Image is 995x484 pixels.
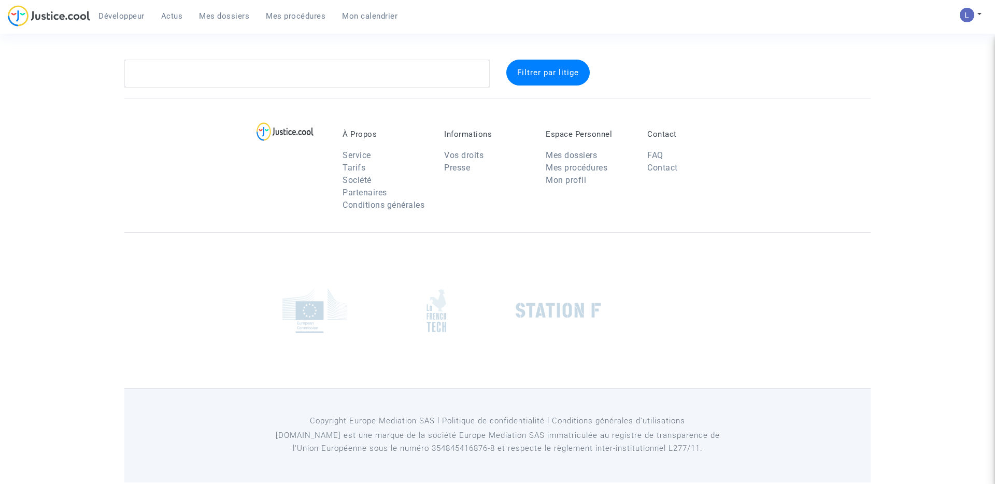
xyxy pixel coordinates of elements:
[516,303,601,318] img: stationf.png
[427,289,446,333] img: french_tech.png
[546,163,607,173] a: Mes procédures
[191,8,258,24] a: Mes dossiers
[266,11,325,21] span: Mes procédures
[960,8,974,22] img: AATXAJzI13CaqkJmx-MOQUbNyDE09GJ9dorwRvFSQZdH=s96-c
[334,8,406,24] a: Mon calendrier
[546,130,632,139] p: Espace Personnel
[153,8,191,24] a: Actus
[343,175,372,185] a: Société
[343,188,387,197] a: Partenaires
[161,11,183,21] span: Actus
[257,122,314,141] img: logo-lg.svg
[262,415,734,428] p: Copyright Europe Mediation SAS l Politique de confidentialité l Conditions générales d’utilisa...
[262,429,734,455] p: [DOMAIN_NAME] est une marque de la société Europe Mediation SAS immatriculée au registre de tr...
[517,68,579,77] span: Filtrer par litige
[343,200,424,210] a: Conditions générales
[199,11,249,21] span: Mes dossiers
[444,150,484,160] a: Vos droits
[647,130,733,139] p: Contact
[90,8,153,24] a: Développeur
[282,288,347,333] img: europe_commision.png
[647,163,678,173] a: Contact
[343,150,371,160] a: Service
[343,163,365,173] a: Tarifs
[546,150,597,160] a: Mes dossiers
[8,5,90,26] img: jc-logo.svg
[98,11,145,21] span: Développeur
[546,175,586,185] a: Mon profil
[647,150,663,160] a: FAQ
[258,8,334,24] a: Mes procédures
[444,163,470,173] a: Presse
[343,130,429,139] p: À Propos
[444,130,530,139] p: Informations
[342,11,397,21] span: Mon calendrier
